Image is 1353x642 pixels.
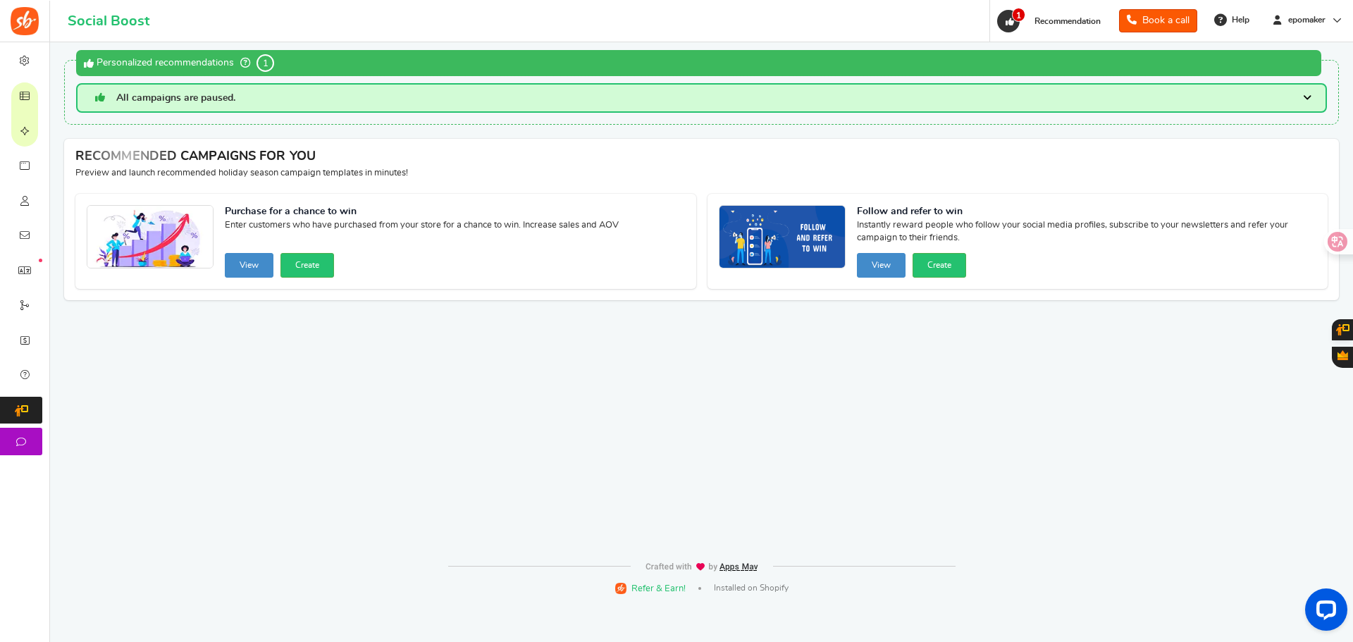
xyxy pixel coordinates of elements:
img: img-footer.webp [645,562,759,572]
h4: RECOMMENDED CAMPAIGNS FOR YOU [75,150,1328,164]
button: View [857,253,906,278]
span: Recommendation [1034,17,1101,25]
span: epomaker [1283,14,1331,26]
button: Create [913,253,966,278]
iframe: LiveChat chat widget [1294,583,1353,642]
h1: Social Boost [68,13,149,29]
img: Recommended Campaigns [719,206,845,269]
span: Gratisfaction [1337,350,1348,360]
img: Recommended Campaigns [87,206,213,269]
span: Enter customers who have purchased from your store for a chance to win. Increase sales and AOV [225,219,619,247]
em: New [39,259,42,262]
a: Help [1209,8,1256,31]
p: Preview and launch recommended holiday season campaign templates in minutes! [75,167,1328,180]
a: Refer & Earn! [615,581,686,595]
span: All campaigns are paused. [116,93,235,103]
a: Book a call [1119,9,1197,32]
a: 1 Recommendation [996,10,1108,32]
span: 1 [1012,8,1025,22]
img: Social Boost [11,7,39,35]
strong: Follow and refer to win [857,205,1317,219]
span: | [698,587,701,590]
button: Create [280,253,334,278]
span: 1 [257,54,274,72]
span: Help [1228,14,1249,26]
button: View [225,253,273,278]
span: Installed on Shopify [714,582,789,594]
span: Instantly reward people who follow your social media profiles, subscribe to your newsletters and ... [857,219,1317,247]
strong: Purchase for a chance to win [225,205,619,219]
button: Gratisfaction [1332,347,1353,368]
div: Personalized recommendations [76,50,1321,76]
